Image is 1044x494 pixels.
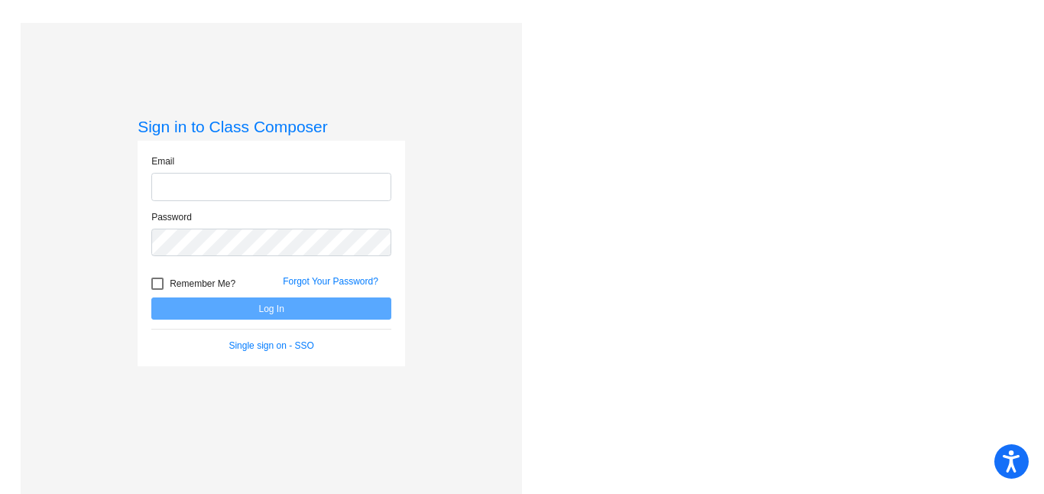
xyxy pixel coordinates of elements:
[283,276,378,287] a: Forgot Your Password?
[229,340,313,351] a: Single sign on - SSO
[151,297,391,320] button: Log In
[151,154,174,168] label: Email
[170,275,235,293] span: Remember Me?
[151,210,192,224] label: Password
[138,117,405,136] h3: Sign in to Class Composer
